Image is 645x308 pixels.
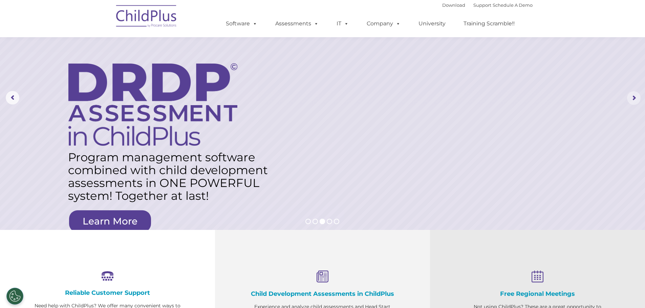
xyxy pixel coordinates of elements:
[360,17,407,30] a: Company
[94,72,123,77] span: Phone number
[442,2,465,8] a: Download
[113,0,180,34] img: ChildPlus by Procare Solutions
[464,290,611,298] h4: Free Regional Meetings
[219,17,264,30] a: Software
[68,151,275,202] rs-layer: Program management software combined with child development assessments in ONE POWERFUL system! T...
[412,17,452,30] a: University
[68,63,237,146] img: DRDP Assessment in ChildPlus
[268,17,325,30] a: Assessments
[69,210,151,232] a: Learn More
[457,17,521,30] a: Training Scramble!!
[442,2,533,8] font: |
[473,2,491,8] a: Support
[34,289,181,297] h4: Reliable Customer Support
[493,2,533,8] a: Schedule A Demo
[249,290,396,298] h4: Child Development Assessments in ChildPlus
[330,17,356,30] a: IT
[6,288,23,305] button: Cookies Settings
[94,45,115,50] span: Last name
